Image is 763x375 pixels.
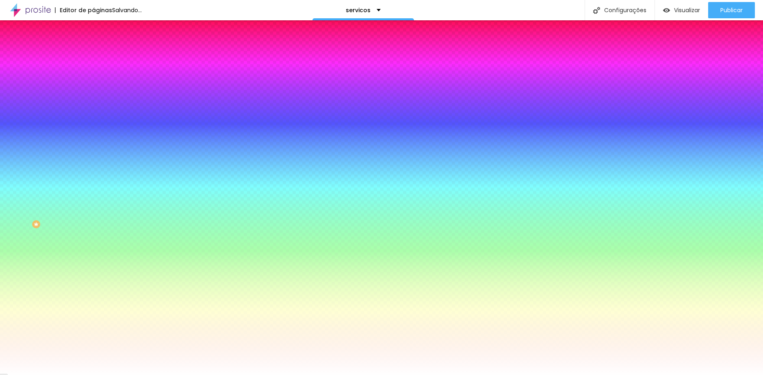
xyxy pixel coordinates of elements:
span: Visualizar [674,7,700,13]
span: Publicar [720,7,743,13]
button: Visualizar [655,2,708,18]
div: Salvando... [112,7,142,13]
img: view-1.svg [663,7,670,14]
button: Publicar [708,2,755,18]
img: Icone [593,7,600,14]
div: Editor de páginas [55,7,112,13]
p: servicos [346,7,371,13]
